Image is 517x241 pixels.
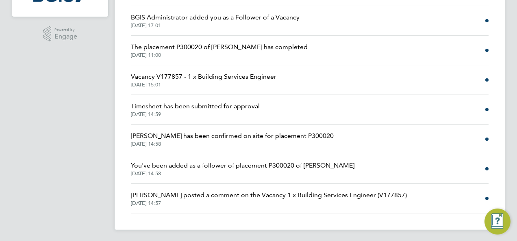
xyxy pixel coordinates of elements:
[131,131,334,147] a: [PERSON_NAME] has been confirmed on site for placement P300020[DATE] 14:58
[131,52,308,58] span: [DATE] 11:00
[131,190,407,200] span: [PERSON_NAME] posted a comment on the Vacancy 1 x Building Services Engineer (V177857)
[131,161,354,170] span: You've been added as a follower of placement P300020 of [PERSON_NAME]
[131,161,354,177] a: You've been added as a follower of placement P300020 of [PERSON_NAME][DATE] 14:58
[131,200,407,207] span: [DATE] 14:57
[131,101,260,118] a: Timesheet has been submitted for approval[DATE] 14:59
[131,22,300,29] span: [DATE] 17:01
[131,190,407,207] a: [PERSON_NAME] posted a comment on the Vacancy 1 x Building Services Engineer (V177857)[DATE] 14:57
[131,13,300,29] a: BGIS Administrator added you as a Follower of a Vacancy[DATE] 17:01
[131,170,354,177] span: [DATE] 14:58
[131,72,276,88] a: Vacancy V177857 - 1 x Building Services Engineer[DATE] 15:01
[131,82,276,88] span: [DATE] 15:01
[43,26,78,42] a: Powered byEngage
[131,141,334,147] span: [DATE] 14:58
[131,72,276,82] span: Vacancy V177857 - 1 x Building Services Engineer
[131,42,308,58] a: The placement P300020 of [PERSON_NAME] has completed[DATE] 11:00
[54,33,77,40] span: Engage
[131,42,308,52] span: The placement P300020 of [PERSON_NAME] has completed
[484,209,510,235] button: Engage Resource Center
[131,111,260,118] span: [DATE] 14:59
[131,101,260,111] span: Timesheet has been submitted for approval
[131,13,300,22] span: BGIS Administrator added you as a Follower of a Vacancy
[131,131,334,141] span: [PERSON_NAME] has been confirmed on site for placement P300020
[54,26,77,33] span: Powered by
